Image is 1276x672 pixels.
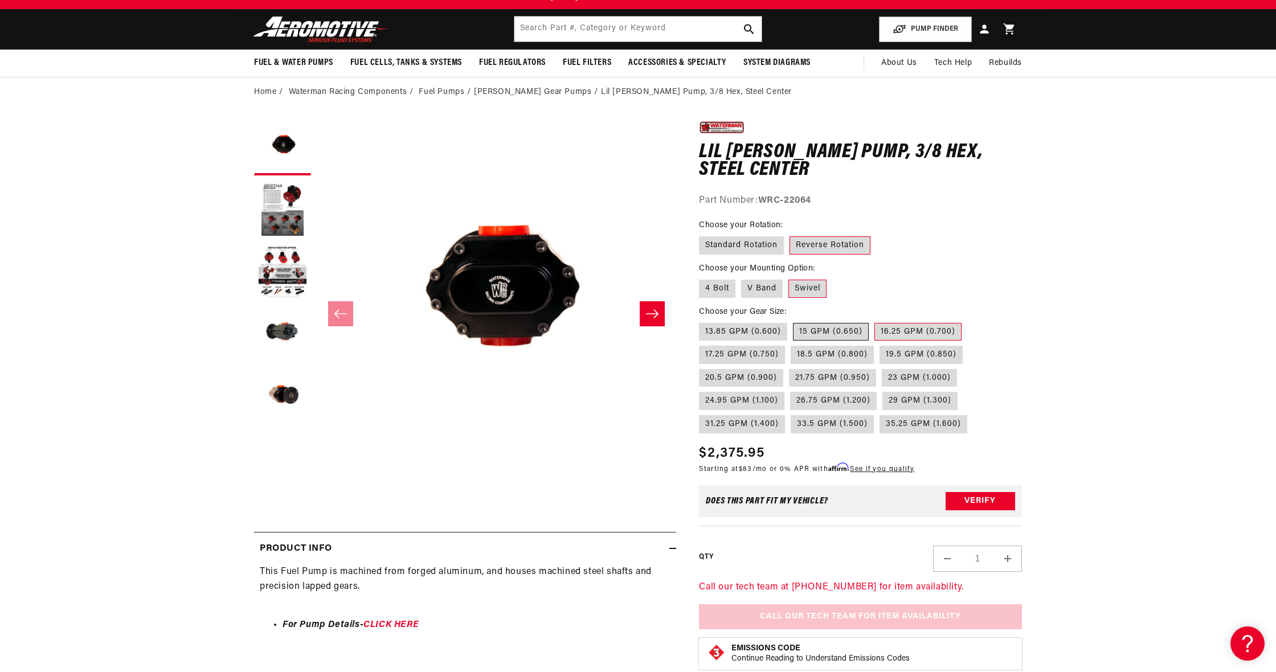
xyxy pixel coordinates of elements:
[741,280,783,298] label: V Band
[926,50,980,77] summary: Tech Help
[882,369,957,387] label: 23 GPM (1.000)
[758,196,811,205] strong: WRC-22064
[793,323,869,341] label: 15 GPM (0.650)
[283,620,419,629] strong: For Pump Details-
[934,57,972,69] span: Tech Help
[699,323,787,341] label: 13.85 GPM (0.600)
[699,392,784,410] label: 24.95 GPM (1.100)
[989,57,1022,69] span: Rebuilds
[731,654,910,664] p: Continue Reading to Understand Emissions Codes
[788,280,827,298] label: Swivel
[850,466,914,473] a: See if you qualify - Learn more about Affirm Financing (opens in modal)
[628,57,726,69] span: Accessories & Specialty
[707,644,726,662] img: Emissions code
[699,263,816,274] legend: Choose your Mounting Option:
[471,50,554,76] summary: Fuel Regulators
[342,50,471,76] summary: Fuel Cells, Tanks & Systems
[254,57,333,69] span: Fuel & Water Pumps
[350,57,462,69] span: Fuel Cells, Tanks & Systems
[790,392,877,410] label: 26.75 GPM (1.200)
[880,415,967,433] label: 35.25 GPM (1.600)
[699,219,783,231] legend: Choose your Rotation:
[731,644,800,653] strong: Emissions Code
[699,464,914,474] p: Starting at /mo or 0% APR with .
[946,492,1015,510] button: Verify
[254,118,311,175] button: Load image 1 in gallery view
[699,346,785,364] label: 17.25 GPM (0.750)
[699,583,963,592] a: Call our tech team at [PHONE_NUMBER] for item availability.
[699,280,735,298] label: 4 Bolt
[699,306,787,318] legend: Choose your Gear Size:
[254,86,1022,99] nav: breadcrumbs
[474,86,601,99] li: [PERSON_NAME] Gear Pumps
[791,346,874,364] label: 18.5 GPM (0.800)
[874,323,962,341] label: 16.25 GPM (0.700)
[601,86,792,99] li: Lil [PERSON_NAME] Pump, 3/8 Hex, Steel Center
[881,59,917,67] span: About Us
[699,369,783,387] label: 20.5 GPM (0.900)
[254,86,276,99] a: Home
[514,17,762,42] input: Search by Part Number, Category or Keyword
[790,236,870,255] label: Reverse Rotation
[706,497,828,506] div: Does This part fit My vehicle?
[980,50,1030,77] summary: Rebuilds
[735,50,819,76] summary: System Diagrams
[479,57,546,69] span: Fuel Regulators
[260,542,332,556] h2: Product Info
[879,17,972,42] button: PUMP FINDER
[246,50,342,76] summary: Fuel & Water Pumps
[743,57,811,69] span: System Diagrams
[250,16,392,43] img: Aeromotive
[699,194,1022,208] div: Part Number:
[699,552,713,562] label: QTY
[880,346,963,364] label: 19.5 GPM (0.850)
[739,466,752,473] span: $83
[791,415,874,433] label: 33.5 GPM (1.500)
[699,415,785,433] label: 31.25 GPM (1.400)
[737,17,762,42] button: search button
[254,181,311,238] button: Load image 2 in gallery view
[254,118,676,509] media-gallery: Gallery Viewer
[254,532,676,566] summary: Product Info
[828,463,848,472] span: Affirm
[289,86,407,99] a: Waterman Racing Components
[419,86,464,99] a: Fuel Pumps
[554,50,620,76] summary: Fuel Filters
[328,301,353,326] button: Slide left
[620,50,735,76] summary: Accessories & Specialty
[363,620,419,629] a: CLICK HERE
[731,644,910,664] button: Emissions CodeContinue Reading to Understand Emissions Codes
[699,236,784,255] label: Standard Rotation
[254,306,311,363] button: Load image 4 in gallery view
[563,57,611,69] span: Fuel Filters
[882,392,958,410] label: 29 GPM (1.300)
[873,50,926,77] a: About Us
[699,144,1022,179] h1: Lil [PERSON_NAME] Pump, 3/8 Hex, Steel Center
[640,301,665,326] button: Slide right
[789,369,876,387] label: 21.75 GPM (0.950)
[699,443,764,464] span: $2,375.95
[254,244,311,301] button: Load image 3 in gallery view
[254,369,311,426] button: Load image 5 in gallery view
